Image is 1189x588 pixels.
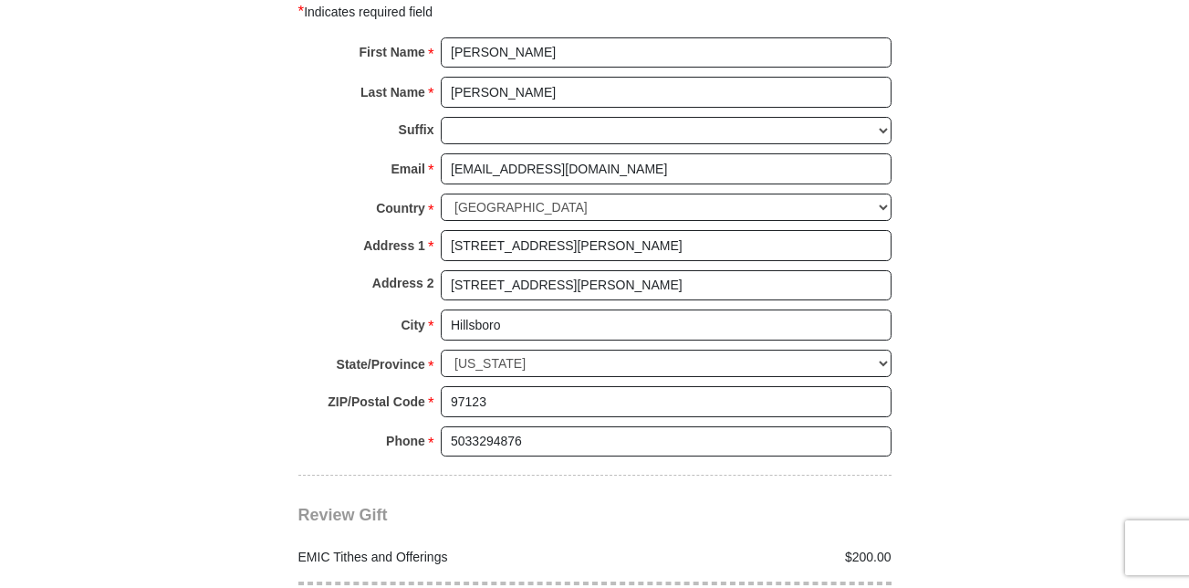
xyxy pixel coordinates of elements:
strong: First Name [360,39,425,65]
strong: Phone [386,428,425,454]
strong: Country [376,195,425,221]
strong: Suffix [399,117,434,142]
strong: Email [391,156,425,182]
div: EMIC Tithes and Offerings [288,548,595,567]
div: $200.00 [595,548,902,567]
strong: ZIP/Postal Code [328,389,425,415]
strong: Address 1 [363,233,425,258]
strong: Address 2 [372,270,434,296]
strong: State/Province [337,352,425,377]
strong: Last Name [360,79,425,105]
span: Review Gift [298,506,388,524]
strong: City [401,312,424,338]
